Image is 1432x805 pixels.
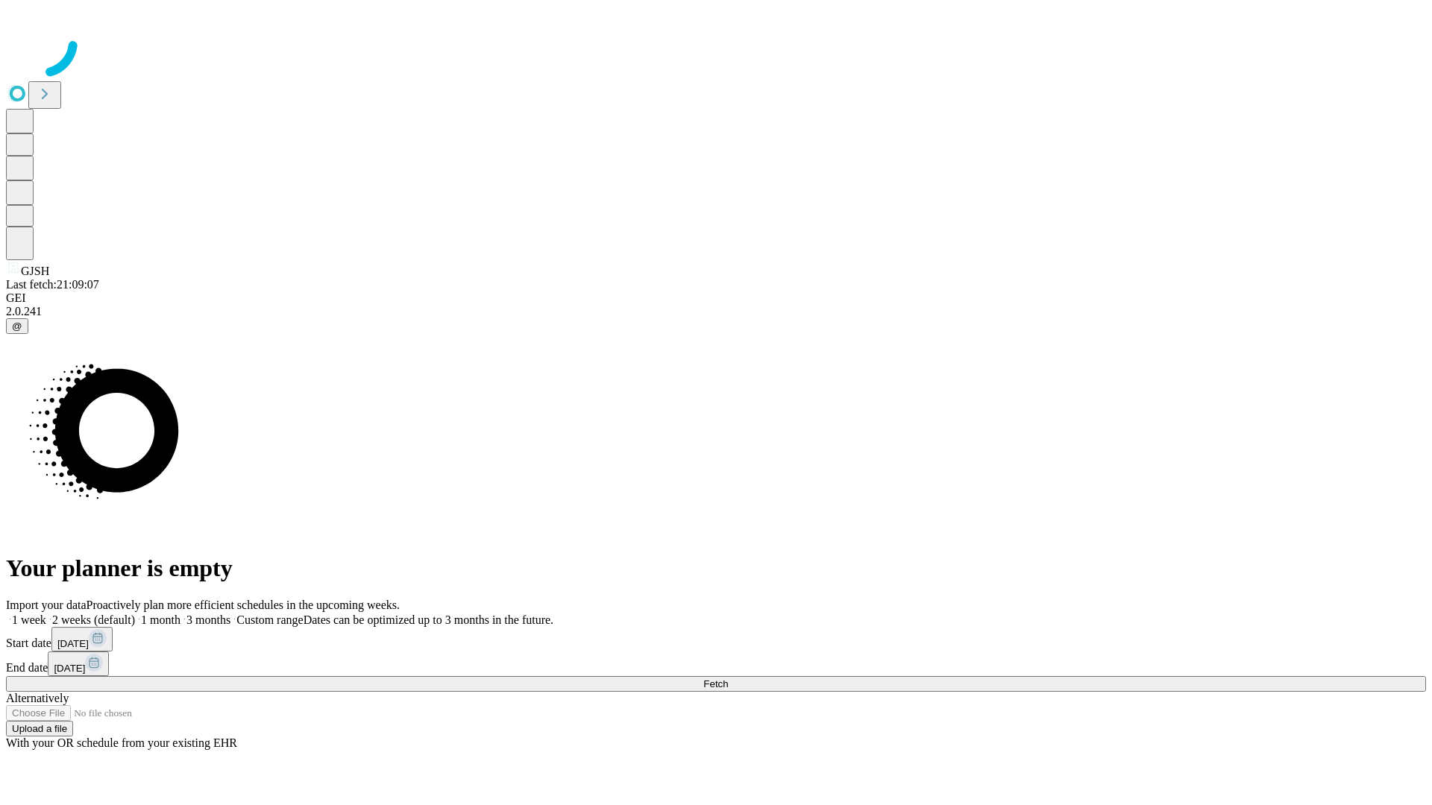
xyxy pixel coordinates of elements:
[6,305,1426,318] div: 2.0.241
[6,651,1426,676] div: End date
[6,278,99,291] span: Last fetch: 21:09:07
[186,613,230,626] span: 3 months
[87,599,400,611] span: Proactively plan more efficient schedules in the upcoming weeks.
[52,613,135,626] span: 2 weeks (default)
[57,638,89,649] span: [DATE]
[6,627,1426,651] div: Start date
[304,613,553,626] span: Dates can be optimized up to 3 months in the future.
[6,676,1426,692] button: Fetch
[6,736,237,749] span: With your OR schedule from your existing EHR
[6,555,1426,582] h1: Your planner is empty
[6,599,87,611] span: Import your data
[6,291,1426,305] div: GEI
[6,318,28,334] button: @
[6,692,69,704] span: Alternatively
[12,613,46,626] span: 1 week
[48,651,109,676] button: [DATE]
[21,265,49,277] span: GJSH
[703,678,728,689] span: Fetch
[6,721,73,736] button: Upload a file
[141,613,180,626] span: 1 month
[12,321,22,332] span: @
[51,627,113,651] button: [DATE]
[236,613,303,626] span: Custom range
[54,663,85,674] span: [DATE]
